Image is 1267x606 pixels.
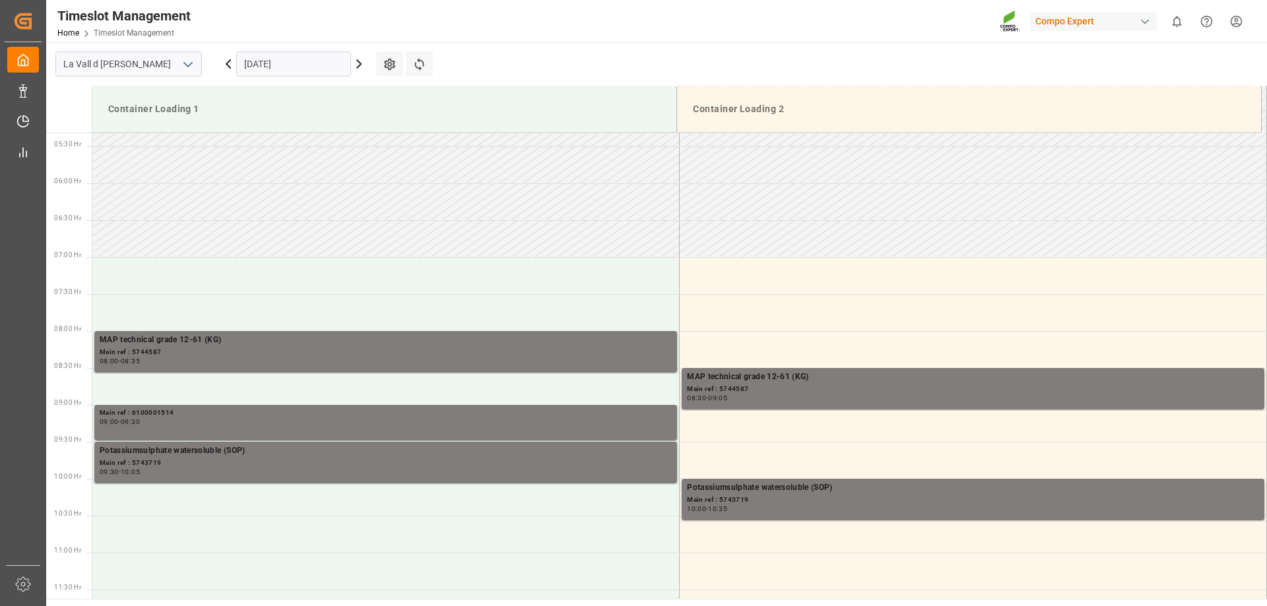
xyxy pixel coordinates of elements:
[54,362,81,369] span: 08:30 Hr
[54,325,81,332] span: 08:00 Hr
[54,140,81,148] span: 05:30 Hr
[54,251,81,258] span: 07:00 Hr
[54,436,81,443] span: 09:30 Hr
[1030,12,1157,31] div: Compo Expert
[100,469,119,475] div: 09:30
[708,506,727,512] div: 10:35
[119,419,121,425] div: -
[57,28,79,38] a: Home
[687,495,1259,506] div: Main ref : 5743719
[1030,9,1162,34] button: Compo Expert
[687,395,706,401] div: 08:30
[706,506,708,512] div: -
[100,408,672,419] div: Main ref : 6100001514
[54,288,81,295] span: 07:30 Hr
[688,97,1251,121] div: Container Loading 2
[1162,7,1192,36] button: show 0 new notifications
[236,51,351,76] input: DD.MM.YYYY
[706,395,708,401] div: -
[687,384,1259,395] div: Main ref : 5744587
[1192,7,1221,36] button: Help Center
[687,481,1259,495] div: Potassiumsulphate watersoluble (SOP)
[119,358,121,364] div: -
[54,547,81,554] span: 11:00 Hr
[687,506,706,512] div: 10:00
[100,358,119,364] div: 08:00
[54,510,81,517] span: 10:30 Hr
[121,469,140,475] div: 10:05
[119,469,121,475] div: -
[100,347,672,358] div: Main ref : 5744587
[121,358,140,364] div: 08:35
[100,419,119,425] div: 09:00
[708,395,727,401] div: 09:05
[121,419,140,425] div: 09:30
[100,458,672,469] div: Main ref : 5743719
[1000,10,1021,33] img: Screenshot%202023-09-29%20at%2010.02.21.png_1712312052.png
[55,51,202,76] input: Type to search/select
[687,371,1259,384] div: MAP technical grade 12-61 (KG)
[178,54,197,75] button: open menu
[57,6,191,26] div: Timeslot Management
[54,473,81,480] span: 10:00 Hr
[103,97,666,121] div: Container Loading 1
[54,584,81,591] span: 11:30 Hr
[100,334,672,347] div: MAP technical grade 12-61 (KG)
[54,177,81,185] span: 06:00 Hr
[54,399,81,406] span: 09:00 Hr
[100,444,672,458] div: Potassiumsulphate watersoluble (SOP)
[54,214,81,222] span: 06:30 Hr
